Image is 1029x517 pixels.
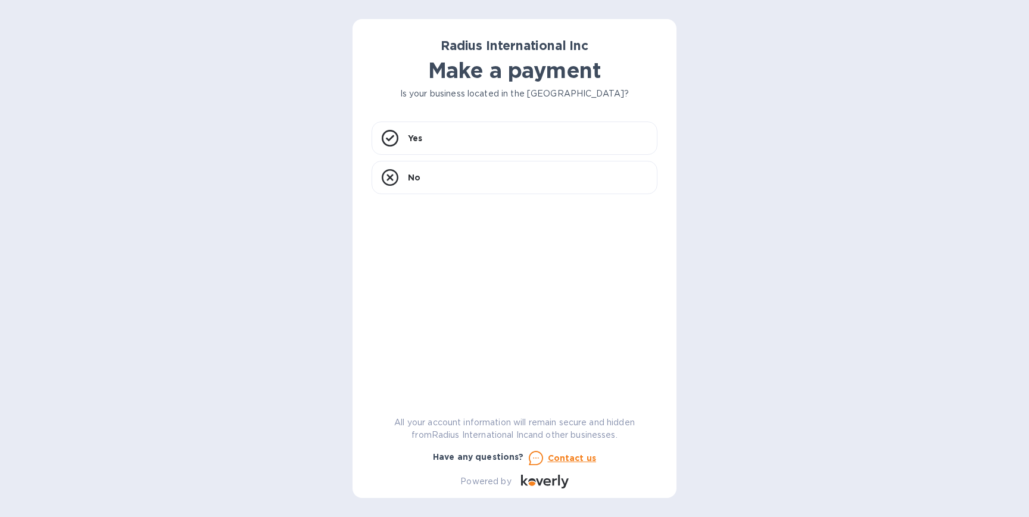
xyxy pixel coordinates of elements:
b: Radius International Inc [441,38,588,53]
h1: Make a payment [372,58,657,83]
p: Is your business located in the [GEOGRAPHIC_DATA]? [372,88,657,100]
p: Yes [408,132,422,144]
p: No [408,172,420,183]
p: All your account information will remain secure and hidden from Radius International Inc and othe... [372,416,657,441]
u: Contact us [548,453,597,463]
p: Powered by [460,475,511,488]
b: Have any questions? [433,452,524,462]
